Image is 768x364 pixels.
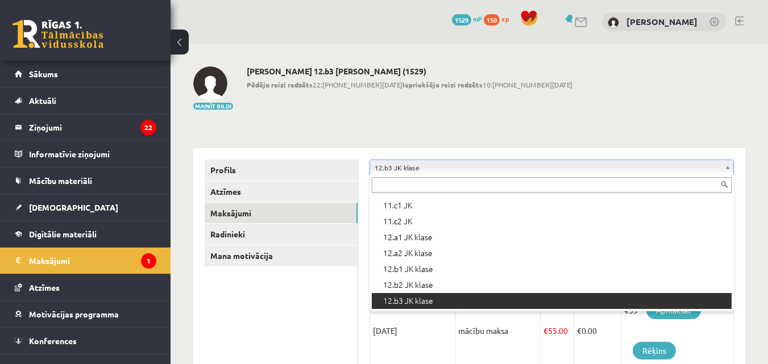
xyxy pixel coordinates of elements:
div: 11.c1 JK [372,198,732,214]
div: 12.b1 JK klase [372,261,732,277]
div: 11.c2 JK [372,214,732,229]
div: 12.a2 JK klase [372,245,732,261]
div: 12.a1 JK klase [372,229,732,245]
div: 12.b2 JK klase [372,277,732,293]
div: 12.b3 JK klase [372,293,732,309]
